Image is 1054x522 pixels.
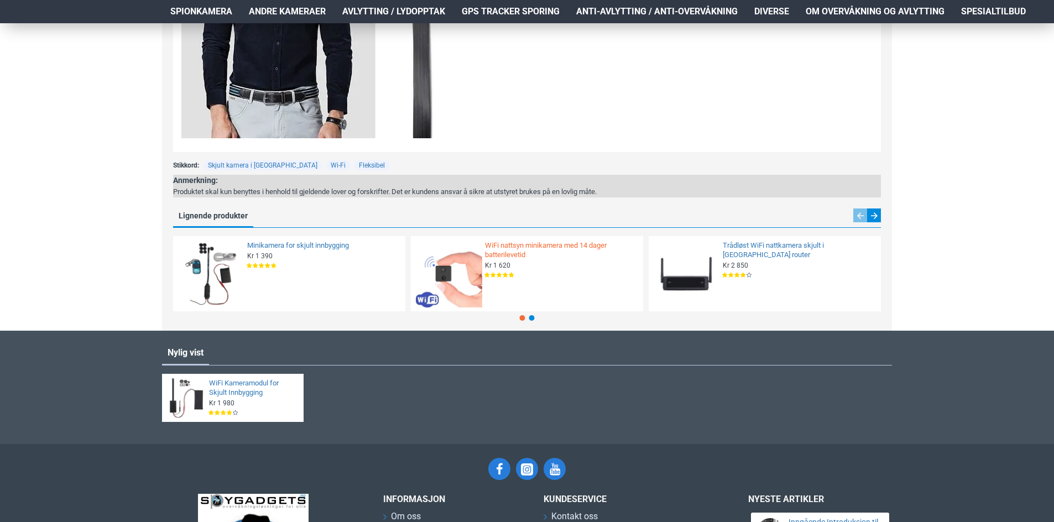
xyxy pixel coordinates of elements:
[462,5,560,18] span: GPS Tracker Sporing
[209,379,297,398] a: WiFi Kameramodul for Skjult Innbygging
[177,240,244,307] img: Minikamera for skjult innbygging
[383,494,527,504] h3: INFORMASJON
[342,5,445,18] span: Avlytting / Lydopptak
[485,261,510,270] span: Kr 1 620
[806,5,945,18] span: Om overvåkning og avlytting
[326,160,350,170] a: Wi-Fi
[166,378,206,418] img: WiFi Kameramodul for Skjult Innbygging
[853,208,867,222] div: Previous slide
[754,5,789,18] span: Diverse
[170,5,232,18] span: Spionkamera
[485,241,636,260] a: WiFi nattsyn minikamera med 14 dager batterilevetid
[173,208,253,227] a: Lignende produkter
[544,494,709,504] h3: Kundeservice
[354,160,389,170] a: Fleksibel
[415,240,482,307] img: WiFi nattsyn minikamera med 14 dager batterilevetid
[576,5,738,18] span: Anti-avlytting / Anti-overvåkning
[162,342,209,364] a: Nylig vist
[204,160,322,170] a: Skjult kamera i [GEOGRAPHIC_DATA]
[520,315,525,321] span: Go to slide 1
[173,160,199,170] span: Stikkord:
[748,494,892,504] h3: Nyeste artikler
[249,5,326,18] span: Andre kameraer
[247,252,273,260] span: Kr 1 390
[653,240,720,307] img: Trådløst WiFi nattkamera skjult i falsk router
[723,241,874,260] a: Trådløst WiFi nattkamera skjult i [GEOGRAPHIC_DATA] router
[173,186,597,197] div: Produktet skal kun benyttes i henhold til gjeldende lover og forskrifter. Det er kundens ansvar å...
[529,315,535,321] span: Go to slide 2
[247,241,399,250] a: Minikamera for skjult innbygging
[961,5,1026,18] span: Spesialtilbud
[723,261,748,270] span: Kr 2 850
[209,399,234,408] span: Kr 1 980
[867,208,881,222] div: Next slide
[173,175,597,186] div: Anmerkning:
